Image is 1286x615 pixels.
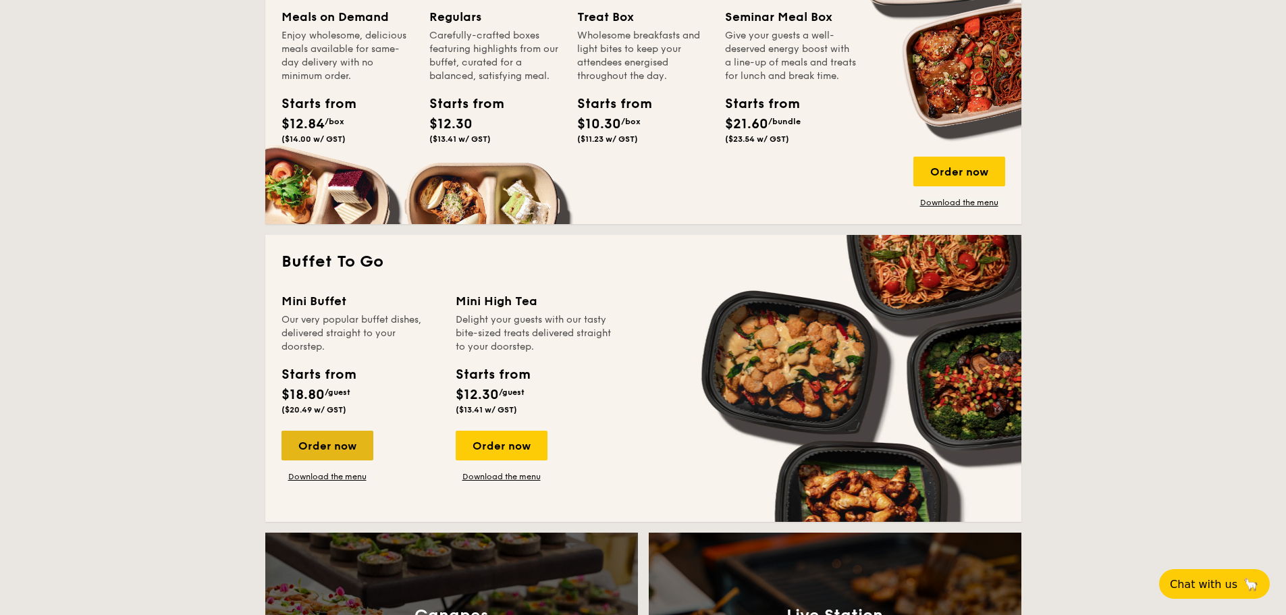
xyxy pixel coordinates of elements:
span: $21.60 [725,116,768,132]
div: Starts from [282,365,355,385]
div: Mini Buffet [282,292,439,311]
a: Download the menu [456,471,547,482]
div: Starts from [282,94,342,114]
span: ($13.41 w/ GST) [429,134,491,144]
div: Starts from [429,94,490,114]
span: ($11.23 w/ GST) [577,134,638,144]
div: Starts from [725,94,786,114]
div: Give your guests a well-deserved energy boost with a line-up of meals and treats for lunch and br... [725,29,857,83]
span: ($13.41 w/ GST) [456,405,517,415]
span: ($14.00 w/ GST) [282,134,346,144]
div: Enjoy wholesome, delicious meals available for same-day delivery with no minimum order. [282,29,413,83]
div: Meals on Demand [282,7,413,26]
span: 🦙 [1243,577,1259,592]
span: /box [621,117,641,126]
div: Treat Box [577,7,709,26]
h2: Buffet To Go [282,251,1005,273]
span: $12.30 [456,387,499,403]
button: Chat with us🦙 [1159,569,1270,599]
div: Starts from [577,94,638,114]
span: ($23.54 w/ GST) [725,134,789,144]
div: Carefully-crafted boxes featuring highlights from our buffet, curated for a balanced, satisfying ... [429,29,561,83]
div: Order now [913,157,1005,186]
span: /guest [499,387,525,397]
div: Wholesome breakfasts and light bites to keep your attendees energised throughout the day. [577,29,709,83]
div: Mini High Tea [456,292,614,311]
span: $18.80 [282,387,325,403]
a: Download the menu [913,197,1005,208]
span: ($20.49 w/ GST) [282,405,346,415]
span: Chat with us [1170,578,1237,591]
div: Order now [282,431,373,460]
span: /box [325,117,344,126]
div: Our very popular buffet dishes, delivered straight to your doorstep. [282,313,439,354]
span: $12.84 [282,116,325,132]
a: Download the menu [282,471,373,482]
div: Regulars [429,7,561,26]
span: $12.30 [429,116,473,132]
div: Order now [456,431,547,460]
span: $10.30 [577,116,621,132]
span: /bundle [768,117,801,126]
div: Seminar Meal Box [725,7,857,26]
span: /guest [325,387,350,397]
div: Starts from [456,365,529,385]
div: Delight your guests with our tasty bite-sized treats delivered straight to your doorstep. [456,313,614,354]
